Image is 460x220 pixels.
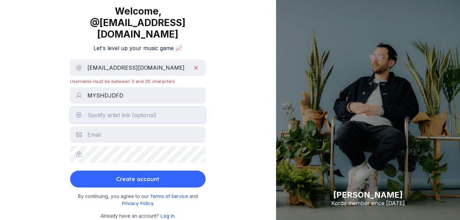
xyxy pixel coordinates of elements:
[331,200,405,206] div: Korda member since [DATE]
[122,200,153,206] span: Privacy Policy
[331,190,405,200] div: [PERSON_NAME]
[70,171,206,188] button: Create account
[70,79,206,84] div: Username must be between 3 and 20 characters
[97,17,186,40] span: [EMAIL_ADDRESS][DOMAIN_NAME]
[70,127,206,143] input: Email
[70,60,206,76] input: Username
[101,212,175,220] small: Already have an account? .
[90,17,100,28] span: @
[116,172,160,186] div: Create account
[70,107,206,123] input: Spotify artist link (optional)
[74,193,202,207] small: By continuing, you agree to our and .
[160,213,174,219] a: Log in
[122,200,153,206] a: Privacy Policy
[70,5,206,40] div: Welcome,
[70,87,206,104] input: Name
[150,193,189,199] a: Terms of Service
[93,45,182,51] h2: Let's level up your music game 📈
